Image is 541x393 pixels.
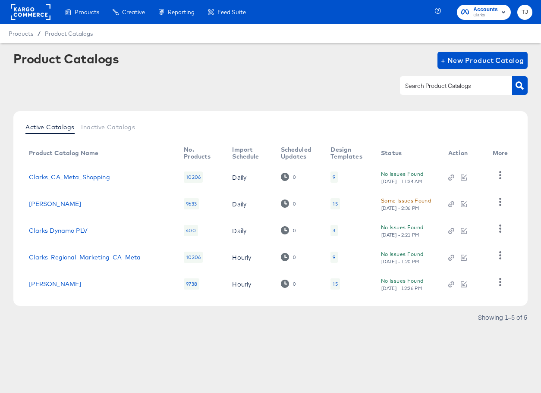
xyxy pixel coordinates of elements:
div: No. Products [184,146,215,160]
div: 400 [184,225,198,236]
div: 10206 [184,252,203,263]
div: 15 [330,198,340,209]
div: 15 [330,278,340,290]
div: [DATE] - 2:36 PM [381,205,420,211]
div: 9 [333,254,335,261]
span: Feed Suite [217,9,246,16]
span: Products [9,30,33,37]
span: Accounts [473,5,498,14]
a: Product Catalogs [45,30,93,37]
div: 9633 [184,198,199,209]
button: TJ [517,5,532,20]
div: Design Templates [330,146,364,160]
td: Hourly [225,271,274,297]
div: 9738 [184,278,199,290]
div: 0 [281,253,296,261]
button: + New Product Catalog [437,52,528,69]
div: 9 [330,172,337,183]
div: 0 [281,226,296,234]
span: Active Catalogs [25,124,74,131]
td: Hourly [225,244,274,271]
div: 0 [293,281,296,287]
div: Some Issues Found [381,196,431,205]
div: 15 [333,200,337,207]
th: More [486,143,519,164]
div: 3 [333,227,335,234]
div: 0 [281,200,296,208]
div: 9 [330,252,337,263]
div: 10206 [184,172,203,183]
div: Showing 1–5 of 5 [478,314,528,320]
a: Clarks_CA_Meta_Shopping [29,174,110,181]
button: Some Issues Found[DATE] - 2:36 PM [381,196,431,211]
td: Daily [225,190,274,217]
div: 15 [333,281,337,287]
th: Status [374,143,441,164]
a: Clarks Dynamo PLV [29,227,88,234]
div: Product Catalog Name [29,150,98,156]
div: 0 [281,280,296,288]
span: TJ [521,7,529,17]
div: Import Schedule [232,146,263,160]
div: 0 [293,174,296,180]
td: Daily [225,217,274,244]
td: Daily [225,164,274,190]
span: Reporting [168,9,195,16]
div: 0 [293,201,296,207]
th: Action [441,143,486,164]
span: Inactive Catalogs [81,124,135,131]
div: 0 [281,173,296,181]
div: Product Catalogs [13,52,119,65]
a: Clarks_Regional_Marketing_CA_Meta [29,254,141,261]
span: / [33,30,45,37]
div: 3 [330,225,337,236]
a: [PERSON_NAME] [29,200,81,207]
span: Clarks [473,12,498,19]
span: Products [75,9,99,16]
span: Creative [122,9,145,16]
div: 0 [293,228,296,234]
input: Search Product Catalogs [403,81,495,91]
a: [PERSON_NAME] [29,281,81,287]
button: AccountsClarks [457,5,511,20]
span: + New Product Catalog [441,54,524,66]
div: 0 [293,254,296,260]
div: 9 [333,174,335,181]
div: Scheduled Updates [281,146,314,160]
